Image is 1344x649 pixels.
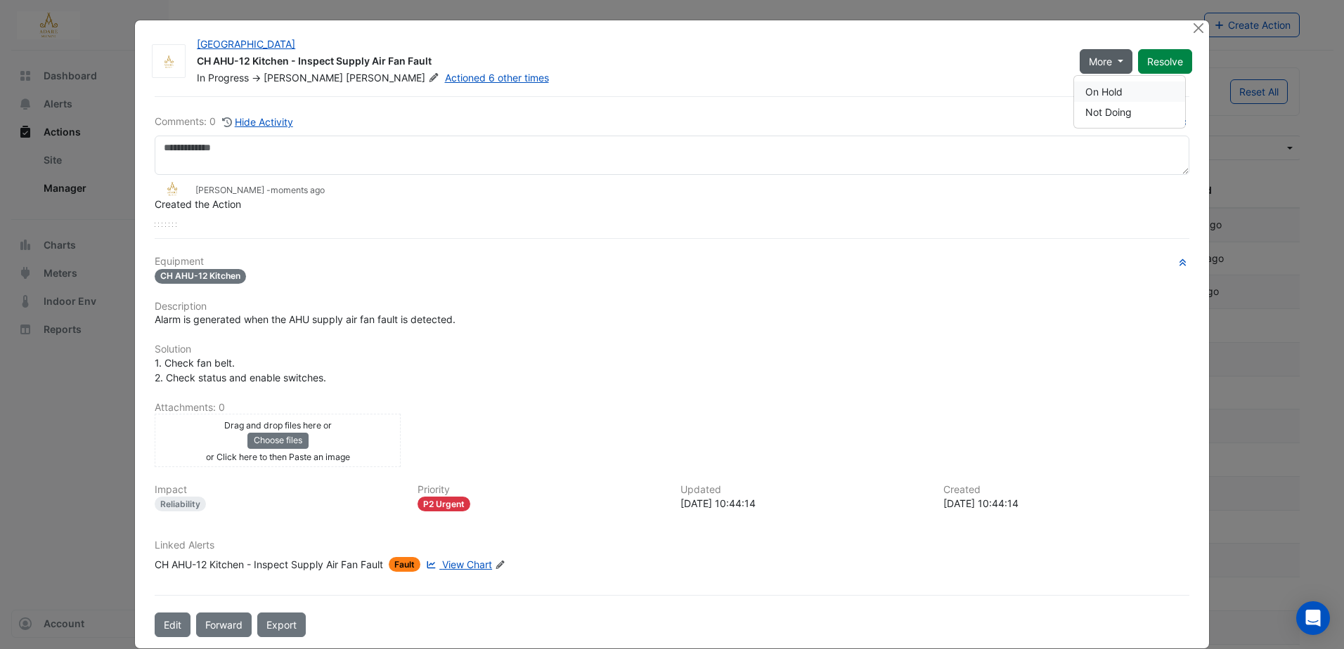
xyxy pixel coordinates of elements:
small: [PERSON_NAME] - [195,184,325,197]
div: Reliability [155,497,206,511]
span: [PERSON_NAME] [264,72,343,84]
button: Forward [196,612,252,637]
span: Created the Action [155,198,241,210]
h6: Solution [155,343,1189,355]
div: CH AHU-12 Kitchen - Inspect Supply Air Fan Fault [197,54,1063,71]
button: Resolve [1138,49,1192,74]
button: On Hold [1074,81,1185,102]
a: Export [257,612,306,637]
small: or Click here to then Paste an image [206,452,350,462]
div: CH AHU-12 Kitchen - Inspect Supply Air Fan Fault [155,557,383,572]
h6: Updated [680,484,926,496]
span: CH AHU-12 Kitchen [155,269,246,284]
h6: Linked Alerts [155,539,1189,551]
span: 1. Check fan belt. 2. Check status and enable switches. [155,357,326,383]
h6: Priority [418,484,664,496]
h6: Attachments: 0 [155,402,1189,414]
fa-icon: Edit Linked Alerts [495,560,505,570]
span: [PERSON_NAME] [346,71,441,85]
div: Comments: 0 [155,114,294,130]
img: Adare Manor [155,181,190,197]
span: More [1089,54,1112,69]
small: Drag and drop files here or [224,420,332,431]
h6: Description [155,301,1189,313]
span: Alarm is generated when the AHU supply air fan fault is detected. [155,313,455,325]
h6: Impact [155,484,401,496]
div: More [1073,75,1186,129]
a: View Chart [423,557,492,572]
div: [DATE] 10:44:14 [680,496,926,511]
span: 2025-09-05 10:44:14 [271,185,325,195]
div: P2 Urgent [418,497,470,511]
span: Fault [389,557,420,572]
button: More [1080,49,1132,74]
a: [GEOGRAPHIC_DATA] [197,38,295,50]
button: Hide Activity [221,114,294,130]
h6: Created [943,484,1189,496]
span: View Chart [442,558,492,570]
h6: Equipment [155,256,1189,268]
button: Edit [155,612,190,637]
a: Actioned 6 other times [445,72,549,84]
button: Close [1191,20,1206,35]
span: In Progress [197,72,249,84]
button: Not Doing [1074,102,1185,122]
span: -> [252,72,261,84]
button: Choose files [247,433,309,448]
div: Open Intercom Messenger [1296,601,1330,635]
img: Adare Manor [153,55,185,69]
div: [DATE] 10:44:14 [943,496,1189,511]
